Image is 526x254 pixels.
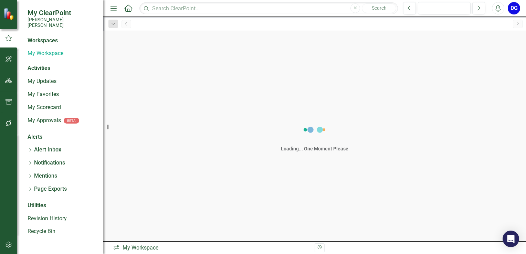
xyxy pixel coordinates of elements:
a: Revision History [28,215,96,223]
div: Utilities [28,202,96,210]
a: Alert Inbox [34,146,61,154]
a: My Favorites [28,91,96,98]
img: ClearPoint Strategy [3,8,15,20]
small: [PERSON_NAME] [PERSON_NAME] [28,17,96,28]
a: Notifications [34,159,65,167]
a: My Approvals [28,117,61,125]
input: Search ClearPoint... [139,2,398,14]
div: My Workspace [113,244,309,252]
div: Workspaces [28,37,58,45]
a: My Updates [28,77,96,85]
div: Open Intercom Messenger [503,231,519,247]
a: Mentions [34,172,57,180]
div: Activities [28,64,96,72]
a: Recycle Bin [28,227,96,235]
button: Search [362,3,396,13]
a: Page Exports [34,185,67,193]
div: Loading... One Moment Please [281,145,348,152]
a: My Scorecard [28,104,96,112]
div: BETA [64,118,79,124]
button: DG [508,2,520,14]
a: My Workspace [28,50,96,57]
span: Search [372,5,387,11]
span: My ClearPoint [28,9,96,17]
div: Alerts [28,133,96,141]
